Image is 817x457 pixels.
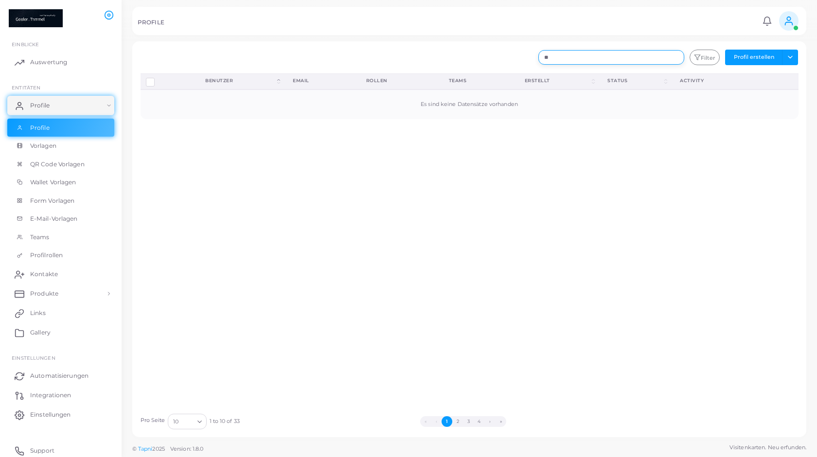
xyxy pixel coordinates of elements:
a: Tapni [138,445,153,452]
button: Go to page 4 [474,416,484,427]
a: E-Mail-Vorlagen [7,210,114,228]
span: Wallet Vorlagen [30,178,76,187]
div: Es sind keine Datensätze vorhanden [146,101,793,108]
a: Profilrollen [7,246,114,264]
span: Form Vorlagen [30,196,74,205]
span: 1 to 10 of 33 [210,418,240,425]
button: Profil erstellen [725,50,782,65]
a: Auswertung [7,53,114,72]
a: Wallet Vorlagen [7,173,114,192]
button: Go to page 2 [452,416,463,427]
input: Search for option [179,416,194,427]
span: Version: 1.8.0 [170,445,204,452]
button: Go to page 3 [463,416,474,427]
a: Gallery [7,323,114,342]
span: Einstellungen [12,355,55,361]
span: Profile [30,123,50,132]
a: Links [7,303,114,323]
h5: PROFILE [138,19,164,26]
span: 2025 [152,445,164,453]
ul: Pagination [240,416,687,427]
span: Automatisierungen [30,371,89,380]
a: QR Code Vorlagen [7,155,114,174]
span: Profile [30,101,50,110]
span: © [132,445,203,453]
span: Produkte [30,289,58,298]
div: activity [680,77,746,84]
span: Visitenkarten. Neu erfunden. [729,443,806,452]
a: Produkte [7,284,114,303]
div: Email [293,77,344,84]
div: Benutzer [205,77,275,84]
span: Vorlagen [30,141,56,150]
span: E-Mail-Vorlagen [30,214,78,223]
span: ENTITÄTEN [12,85,40,90]
img: logo [9,9,63,27]
a: Automatisierungen [7,366,114,386]
a: Form Vorlagen [7,192,114,210]
button: Go to page 1 [442,416,452,427]
label: Pro Seite [141,417,165,424]
button: Go to last page [496,416,506,427]
div: Rollen [366,77,427,84]
span: QR Code Vorlagen [30,160,85,169]
span: Auswertung [30,58,67,67]
a: Einstellungen [7,405,114,424]
button: Go to next page [485,416,496,427]
div: Status [607,77,662,84]
span: Einstellungen [30,410,71,419]
span: 10 [173,417,178,427]
a: Profile [7,96,114,115]
div: Search for option [168,414,207,429]
th: Row-selection [141,73,195,89]
span: EINBLICKE [12,41,39,47]
span: Teams [30,233,50,242]
a: Profile [7,119,114,137]
a: Vorlagen [7,137,114,155]
span: Integrationen [30,391,71,400]
span: Gallery [30,328,51,337]
span: Support [30,446,54,455]
div: Teams [449,77,503,84]
a: Kontakte [7,264,114,284]
div: Erstellt [525,77,590,84]
a: Integrationen [7,386,114,405]
th: Action [757,73,798,89]
a: Teams [7,228,114,246]
span: Profilrollen [30,251,63,260]
button: Filter [690,50,720,65]
span: Links [30,309,46,317]
span: Kontakte [30,270,58,279]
